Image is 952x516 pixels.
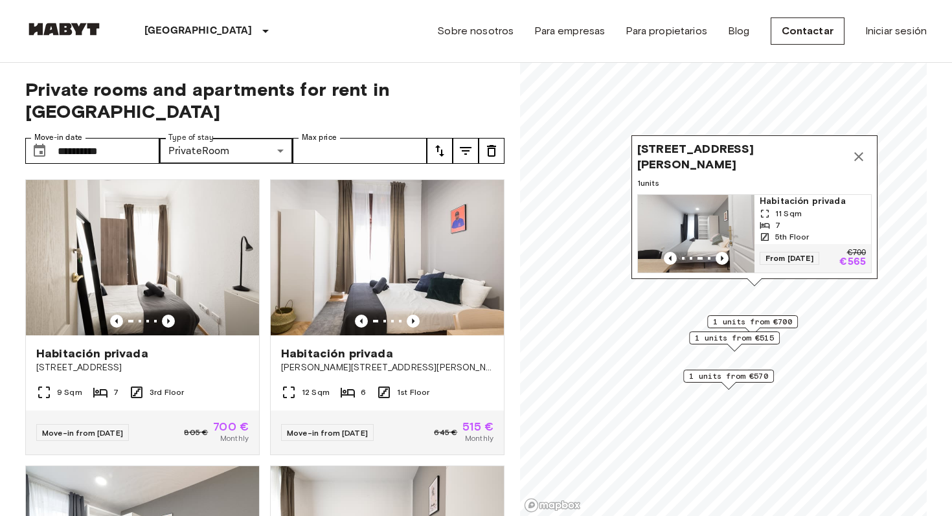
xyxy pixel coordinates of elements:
[34,132,82,143] label: Move-in date
[26,180,259,335] img: Marketing picture of unit ES-15-029-001-03H
[302,387,330,398] span: 12 Sqm
[462,421,493,432] span: 515 €
[281,346,393,361] span: Habitación privada
[42,428,123,438] span: Move-in from [DATE]
[427,138,453,164] button: tune
[361,387,366,398] span: 6
[36,361,249,374] span: [STREET_ADDRESS]
[689,370,768,382] span: 1 units from €570
[25,78,504,122] span: Private rooms and apartments for rent in [GEOGRAPHIC_DATA]
[271,180,504,335] img: Marketing picture of unit ES-15-015-001-01H
[184,427,208,438] span: 805 €
[775,231,809,243] span: 5th Floor
[865,23,927,39] a: Iniciar sesión
[434,427,457,438] span: 645 €
[713,316,792,328] span: 1 units from €700
[110,315,123,328] button: Previous image
[113,387,119,398] span: 7
[771,17,844,45] a: Contactar
[270,179,504,455] a: Marketing picture of unit ES-15-015-001-01HPrevious imagePrevious imageHabitación privada[PERSON_...
[25,179,260,455] a: Marketing picture of unit ES-15-029-001-03HPrevious imagePrevious imageHabitación privada[STREET_...
[637,194,872,273] a: Previous imagePrevious imageHabitación privada11 Sqm75th FloorFrom [DATE]€700€565
[150,387,184,398] span: 3rd Floor
[689,331,780,352] div: Map marker
[397,387,429,398] span: 1st Floor
[453,138,479,164] button: tune
[847,249,866,257] p: €700
[213,421,249,432] span: 700 €
[168,132,214,143] label: Type of stay
[524,498,581,513] a: Mapbox logo
[302,132,337,143] label: Max price
[287,428,368,438] span: Move-in from [DATE]
[683,370,774,390] div: Map marker
[437,23,514,39] a: Sobre nosotros
[638,195,754,273] img: Marketing picture of unit ES-15-007-003-02H
[25,23,103,36] img: Habyt
[479,138,504,164] button: tune
[716,252,729,265] button: Previous image
[407,315,420,328] button: Previous image
[57,387,82,398] span: 9 Sqm
[695,332,774,344] span: 1 units from €515
[626,23,707,39] a: Para propietarios
[355,315,368,328] button: Previous image
[144,23,253,39] p: [GEOGRAPHIC_DATA]
[534,23,605,39] a: Para empresas
[27,138,52,164] button: Choose date, selected date is 1 Feb 2026
[631,135,878,286] div: Map marker
[664,252,677,265] button: Previous image
[220,432,249,444] span: Monthly
[637,177,872,189] span: 1 units
[775,219,780,231] span: 7
[159,138,293,164] div: PrivateRoom
[839,257,866,267] p: €565
[465,432,493,444] span: Monthly
[760,195,866,208] span: Habitación privada
[728,23,750,39] a: Blog
[707,315,798,335] div: Map marker
[637,141,846,172] span: [STREET_ADDRESS][PERSON_NAME]
[162,315,175,328] button: Previous image
[36,346,148,361] span: Habitación privada
[281,361,493,374] span: [PERSON_NAME][STREET_ADDRESS][PERSON_NAME]
[775,208,802,219] span: 11 Sqm
[760,252,819,265] span: From [DATE]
